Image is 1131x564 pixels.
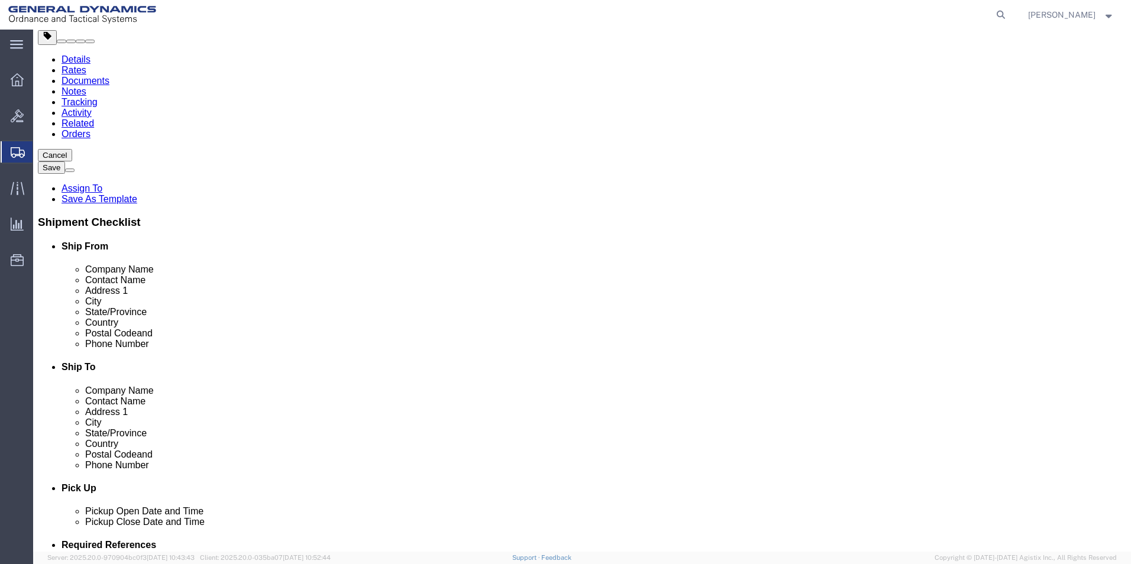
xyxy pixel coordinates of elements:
[1028,8,1096,21] span: Brenda Pagan
[935,553,1117,563] span: Copyright © [DATE]-[DATE] Agistix Inc., All Rights Reserved
[147,554,195,561] span: [DATE] 10:43:43
[33,30,1131,552] iframe: FS Legacy Container
[200,554,331,561] span: Client: 2025.20.0-035ba07
[512,554,542,561] a: Support
[1027,8,1115,22] button: [PERSON_NAME]
[47,554,195,561] span: Server: 2025.20.0-970904bc0f3
[283,554,331,561] span: [DATE] 10:52:44
[8,6,156,24] img: logo
[541,554,571,561] a: Feedback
